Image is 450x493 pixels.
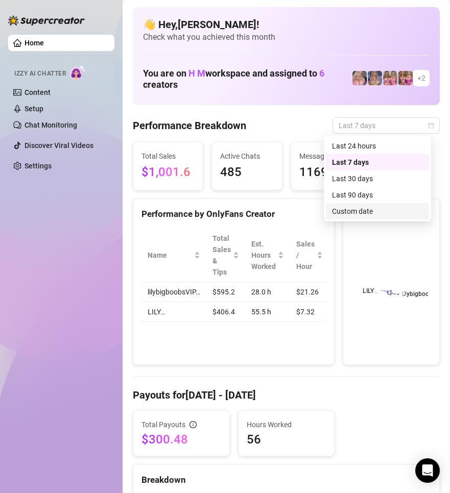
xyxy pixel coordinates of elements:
[339,118,434,133] span: Last 7 days
[428,122,434,129] span: calendar
[319,68,324,79] span: 6
[25,105,43,113] a: Setup
[141,302,206,322] td: LILY…
[247,419,326,430] span: Hours Worked
[141,207,326,221] div: Performance by OnlyFans Creator
[25,88,51,96] a: Content
[363,287,377,294] text: LILY…
[133,388,440,402] h4: Payouts for [DATE] - [DATE]
[141,163,195,182] span: $1,001.6
[141,473,431,487] div: Breakdown
[141,282,206,302] td: lilybigboobsVIP…
[415,458,440,483] div: Open Intercom Messenger
[332,157,423,168] div: Last 7 days
[190,421,197,428] span: info-circle
[25,121,77,129] a: Chat Monitoring
[141,151,195,162] span: Total Sales
[332,140,423,152] div: Last 24 hours
[326,154,429,170] div: Last 7 days
[352,71,367,85] img: lilybigboobvip
[148,250,192,261] span: Name
[206,302,245,322] td: $406.4
[251,238,276,272] div: Est. Hours Worked
[133,118,246,133] h4: Performance Breakdown
[14,69,66,79] span: Izzy AI Chatter
[290,302,329,322] td: $7.32
[25,162,52,170] a: Settings
[332,189,423,201] div: Last 90 days
[143,32,430,43] span: Check what you achieved this month
[188,68,205,79] span: H M
[383,71,397,85] img: hotmomsvip
[245,282,290,302] td: 28.0 h
[398,71,413,85] img: hotmomlove
[290,229,329,282] th: Sales / Hour
[25,39,44,47] a: Home
[402,290,434,298] text: lilybigboo...
[299,163,352,182] span: 1169
[326,203,429,219] div: Custom date
[332,206,423,217] div: Custom date
[25,141,93,150] a: Discover Viral Videos
[326,170,429,187] div: Last 30 days
[245,302,290,322] td: 55.5 h
[290,282,329,302] td: $21.26
[206,282,245,302] td: $595.2
[417,72,425,84] span: + 2
[206,229,245,282] th: Total Sales & Tips
[220,163,273,182] span: 485
[70,65,86,80] img: AI Chatter
[296,238,315,272] span: Sales / Hour
[212,233,231,278] span: Total Sales & Tips
[368,71,382,85] img: lilybigboobs
[143,17,430,32] h4: 👋 Hey, [PERSON_NAME] !
[332,173,423,184] div: Last 30 days
[220,151,273,162] span: Active Chats
[247,431,326,448] span: 56
[141,229,206,282] th: Name
[299,151,352,162] span: Messages Sent
[326,187,429,203] div: Last 90 days
[326,138,429,154] div: Last 24 hours
[8,15,85,26] img: logo-BBDzfeDw.svg
[143,68,352,90] h1: You are on workspace and assigned to creators
[141,419,185,430] span: Total Payouts
[141,431,221,448] span: $300.48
